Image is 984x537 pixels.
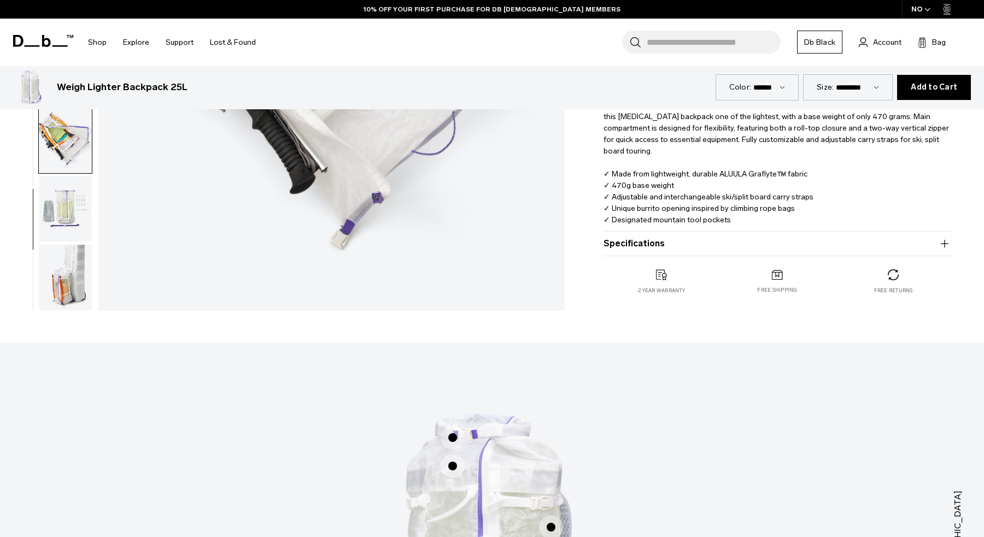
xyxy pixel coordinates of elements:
span: Add to Cart [911,83,957,92]
label: Color: [729,81,752,93]
button: Weigh_Lighter_Backpack_25L_15.png [38,176,92,243]
button: Add to Cart [897,75,971,100]
span: Bag [932,37,946,48]
p: Free shipping [757,287,797,294]
a: Explore [123,23,149,62]
a: Db Black [797,31,842,54]
a: Shop [88,23,107,62]
button: Bag [918,36,946,49]
p: Free returns [874,287,913,294]
span: Account [873,37,901,48]
button: Specifications [604,237,951,250]
img: Weigh_Lighter_Backpack_25L_16.png [39,245,92,310]
nav: Main Navigation [80,19,264,66]
a: Account [859,36,901,49]
a: 10% OFF YOUR FIRST PURCHASE FOR DB [DEMOGRAPHIC_DATA] MEMBERS [364,4,620,14]
img: Weigh_Lighter_Backpack_25L_14.png [39,108,92,173]
label: Size: [817,81,834,93]
a: Support [166,23,194,62]
a: Lost & Found [210,23,256,62]
p: Crafted from translucent ALUULA Graflyte™ with an unparalleled strength-to-weight ratio. Making t... [604,91,951,237]
p: 2 year warranty [638,287,685,294]
h3: Weigh Lighter Backpack 25L [57,80,188,95]
img: Weigh_Lighter_Backpack_25L_15.png [39,176,92,242]
img: Weigh_Lighter_Backpack_25L_1.png [13,70,48,105]
button: Weigh_Lighter_Backpack_25L_14.png [38,107,92,174]
button: Weigh_Lighter_Backpack_25L_16.png [38,244,92,311]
